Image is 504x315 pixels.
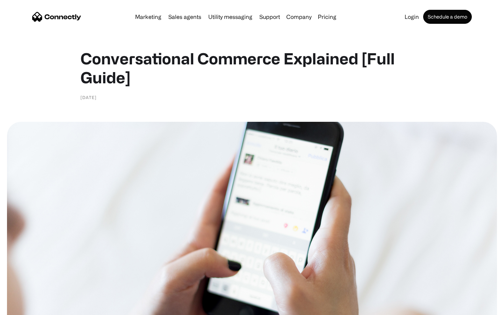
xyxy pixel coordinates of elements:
ul: Language list [14,303,42,313]
a: Utility messaging [205,14,255,20]
a: Marketing [132,14,164,20]
a: Login [402,14,422,20]
div: Company [286,12,311,22]
h1: Conversational Commerce Explained [Full Guide] [80,49,423,87]
div: [DATE] [80,94,97,101]
a: Pricing [315,14,339,20]
a: Support [257,14,283,20]
a: Schedule a demo [423,10,472,24]
a: Sales agents [166,14,204,20]
aside: Language selected: English [7,303,42,313]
